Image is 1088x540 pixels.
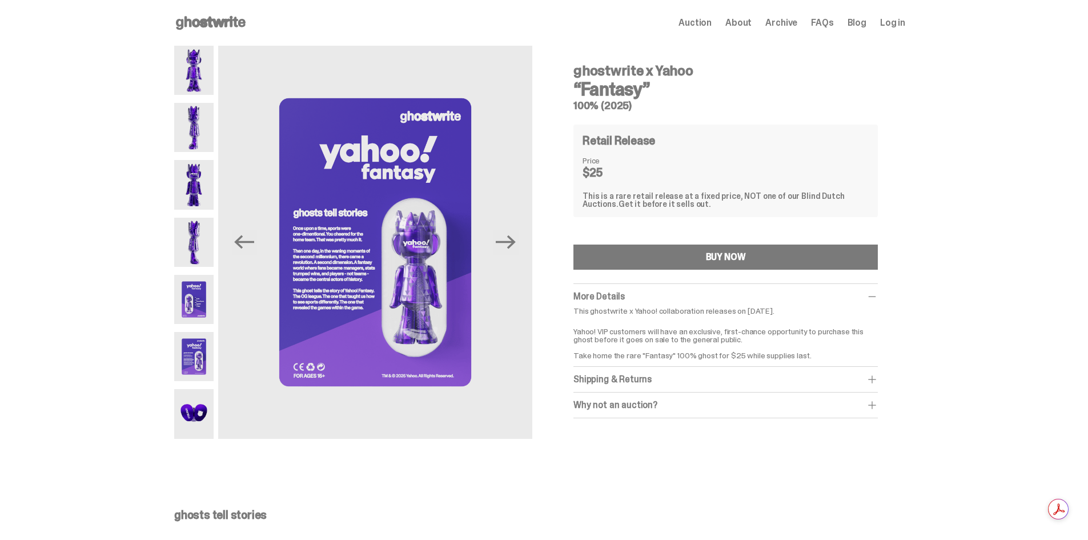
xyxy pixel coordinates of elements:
[493,230,519,255] button: Next
[573,319,878,359] p: Yahoo! VIP customers will have an exclusive, first-chance opportunity to purchase this ghost befo...
[174,332,214,381] img: Yahoo-HG---6.png
[174,103,214,152] img: Yahoo-HG---2.png
[174,46,214,95] img: Yahoo-HG---1.png
[174,275,214,324] img: Yahoo-HG---5.png
[583,157,640,165] dt: Price
[583,192,869,208] div: This is a rare retail release at a fixed price, NOT one of our Blind Dutch Auctions.
[725,18,752,27] a: About
[573,245,878,270] button: BUY NOW
[583,167,640,178] dd: $25
[583,135,655,146] h4: Retail Release
[573,374,878,385] div: Shipping & Returns
[706,253,746,262] div: BUY NOW
[573,101,878,111] h5: 100% (2025)
[848,18,866,27] a: Blog
[174,218,214,267] img: Yahoo-HG---4.png
[218,46,532,439] img: Yahoo-HG---6.png
[174,160,214,209] img: Yahoo-HG---3.png
[619,199,711,209] span: Get it before it sells out.
[573,64,878,78] h4: ghostwrite x Yahoo
[573,80,878,98] h3: “Fantasy”
[573,307,878,315] p: This ghostwrite x Yahoo! collaboration releases on [DATE].
[573,290,625,302] span: More Details
[679,18,712,27] a: Auction
[174,389,214,438] img: Yahoo-HG---7.png
[573,399,878,411] div: Why not an auction?
[232,230,257,255] button: Previous
[811,18,833,27] a: FAQs
[174,509,905,521] p: ghosts tell stories
[880,18,905,27] a: Log in
[765,18,797,27] a: Archive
